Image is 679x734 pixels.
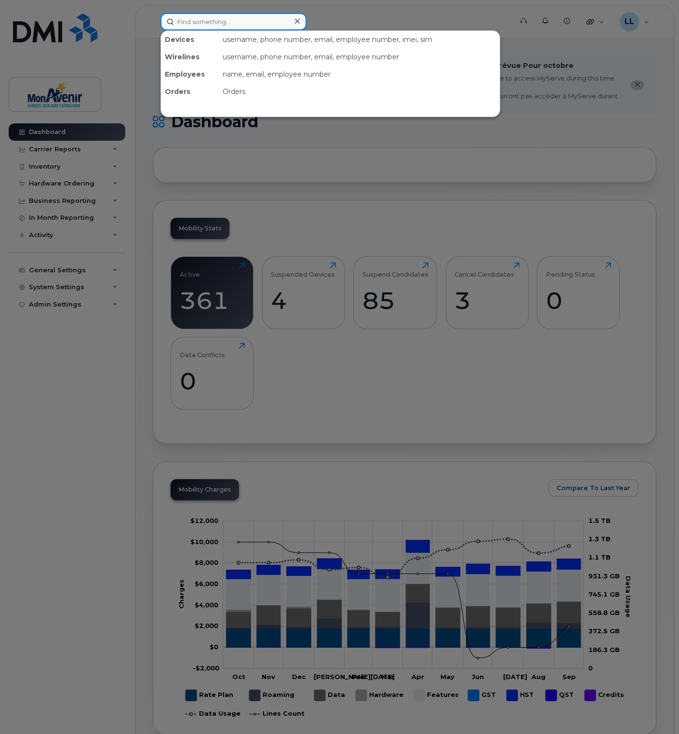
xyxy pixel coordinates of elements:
div: Wirelines [161,48,219,66]
div: username, phone number, email, employee number [219,48,500,66]
div: Devices [161,31,219,48]
div: Employees [161,66,219,83]
div: name, email, employee number [219,66,500,83]
div: Orders [161,83,219,100]
div: Orders [219,83,500,100]
div: username, phone number, email, employee number, imei, sim [219,31,500,48]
